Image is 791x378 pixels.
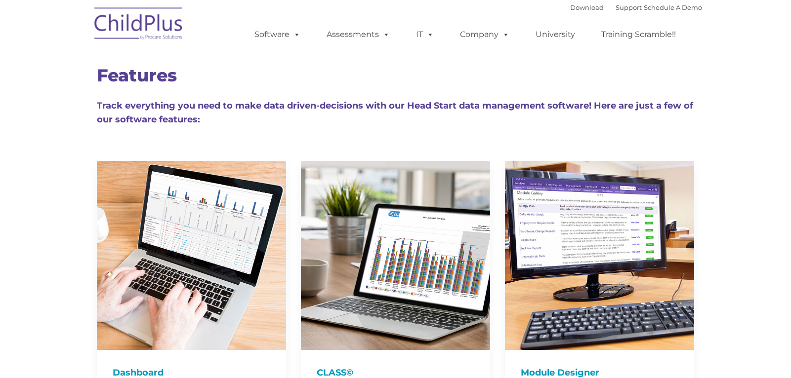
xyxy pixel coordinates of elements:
[450,25,519,44] a: Company
[97,161,286,350] img: Dash
[301,161,490,350] img: CLASS-750
[245,25,310,44] a: Software
[616,3,642,11] a: Support
[505,161,694,350] img: ModuleDesigner750
[406,25,444,44] a: IT
[526,25,585,44] a: University
[570,3,702,11] font: |
[97,65,177,86] span: Features
[591,25,686,44] a: Training Scramble!!
[644,3,702,11] a: Schedule A Demo
[317,25,400,44] a: Assessments
[89,0,188,50] img: ChildPlus by Procare Solutions
[570,3,604,11] a: Download
[97,100,693,125] span: Track everything you need to make data driven-decisions with our Head Start data management softw...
